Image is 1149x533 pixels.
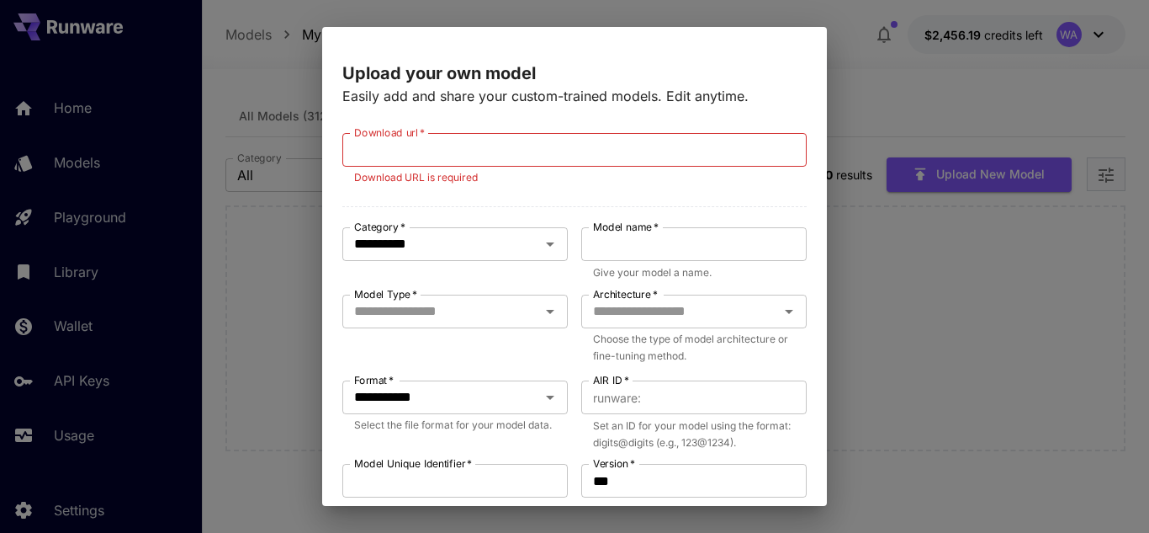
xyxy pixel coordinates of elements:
label: Category [354,220,405,234]
p: Easily add and share your custom-trained models. Edit anytime. [342,86,807,106]
p: Upload your own model [342,61,807,86]
button: Open [538,300,562,323]
p: Choose the type of model architecture or fine-tuning method. [593,331,795,365]
label: AIR ID [593,373,629,387]
label: Model name [593,220,659,234]
p: Download URL is required [354,169,795,186]
label: Format [354,373,394,387]
button: Open [777,300,801,323]
button: Open [538,386,562,409]
label: Default Scheduler [593,504,678,518]
label: Model Unique Identifier [354,456,472,471]
p: Select the file format for your model data. [354,417,556,434]
label: Model Type [354,287,417,301]
p: Give your model a name. [593,264,795,281]
label: Version [593,456,635,471]
span: runware : [593,388,641,408]
label: Architecture [593,287,658,301]
button: Open [538,232,562,256]
p: Set an ID for your model using the format: digits@digits (e.g., 123@1234). [593,418,795,451]
label: Default Steps [354,504,418,518]
label: Download url [354,125,425,140]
